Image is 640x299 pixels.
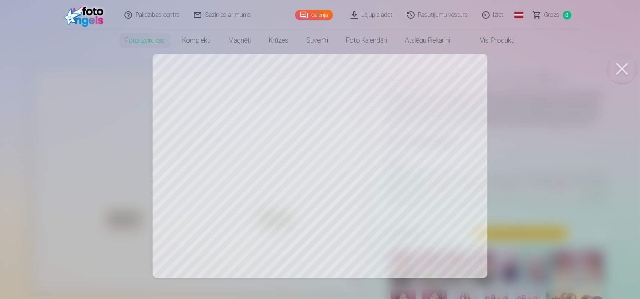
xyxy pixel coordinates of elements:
a: Galerija [295,10,333,20]
a: Komplekti [174,30,220,51]
a: Suvenīri [298,30,337,51]
a: Atslēgu piekariņi [396,30,459,51]
a: Foto kalendāri [337,30,396,51]
span: Grozs [544,10,560,19]
a: Foto izdrukas [117,30,174,51]
img: /fa1 [64,3,108,27]
span: 0 [563,11,571,19]
a: Visi produkti [459,30,524,51]
a: Krūzes [260,30,298,51]
a: Magnēti [220,30,260,51]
